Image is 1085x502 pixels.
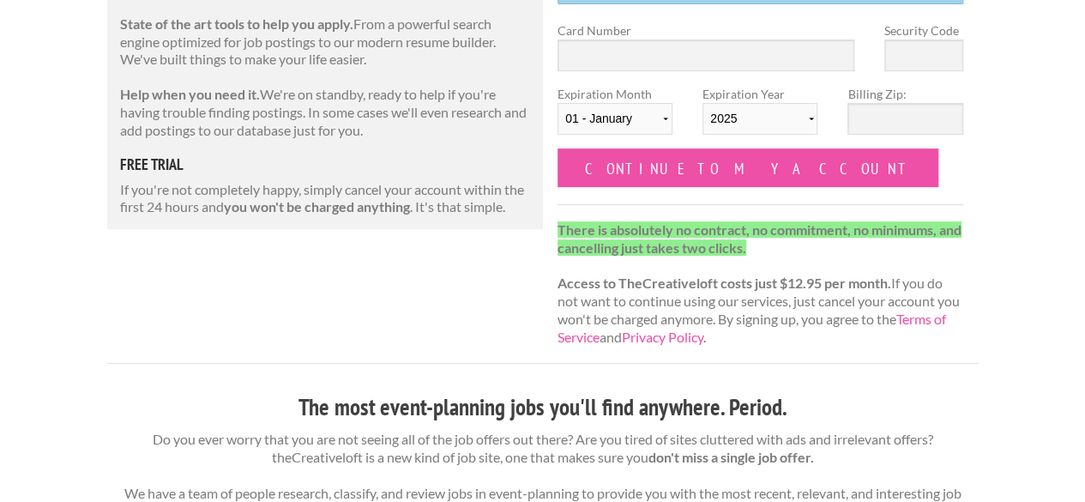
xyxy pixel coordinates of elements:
a: Privacy Policy [622,329,703,345]
p: We're on standby, ready to help if you're having trouble finding postings. In some cases we'll ev... [120,86,530,139]
p: If you're not completely happy, simply cancel your account within the first 24 hours and . It's t... [120,181,530,217]
strong: There is absolutely no contract, no commitment, no minimums, and cancelling just takes two clicks. [558,221,961,256]
label: Card Number [558,21,854,39]
select: Expiration Month [558,103,672,135]
label: Expiration Year [702,85,817,148]
a: Terms of Service [558,311,946,345]
strong: Access to TheCreativeloft costs just $12.95 per month. [558,275,891,291]
strong: you won't be charged anything [224,198,410,215]
label: Expiration Month [558,85,672,148]
h3: The most event-planning jobs you'll find anywhere. Period. [107,391,978,424]
h5: free trial [120,157,530,172]
label: Security Code [884,21,963,39]
strong: Help when you need it. [120,86,260,102]
strong: State of the art tools to help you apply. [120,15,353,32]
p: If you do not want to continue using our services, just cancel your account you won't be charged ... [558,221,963,347]
select: Expiration Year [702,103,817,135]
input: Continue to my account [558,148,938,187]
label: Billing Zip: [847,85,962,103]
strong: don't miss a single job offer. [648,449,814,465]
p: From a powerful search engine optimized for job postings to our modern resume builder. We've buil... [120,15,530,69]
